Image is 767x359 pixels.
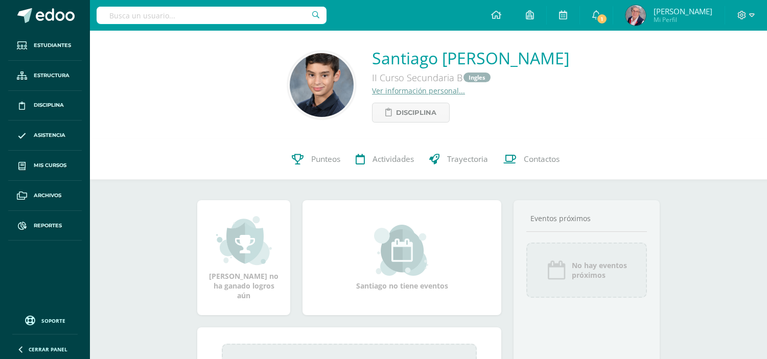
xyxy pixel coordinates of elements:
span: Actividades [373,154,414,165]
a: Disciplina [8,91,82,121]
a: Actividades [348,139,422,180]
div: II Curso Secundaria B [372,69,569,86]
a: Archivos [8,181,82,211]
span: Punteos [311,154,340,165]
span: Mi Perfil [654,15,712,24]
span: Reportes [34,222,62,230]
span: Trayectoria [447,154,488,165]
img: event_icon.png [546,260,567,280]
img: cb4066c05fad8c9475a4354f73f48469.png [625,5,646,26]
a: Ver información personal... [372,86,465,95]
div: Eventos próximos [526,213,647,223]
a: Santiago [PERSON_NAME] [372,47,569,69]
div: Santiago no tiene eventos [351,225,453,291]
a: Estudiantes [8,31,82,61]
span: Disciplina [396,103,436,122]
span: [PERSON_NAME] [654,6,712,16]
a: Contactos [496,139,567,180]
a: Trayectoria [422,139,496,180]
span: Disciplina [34,101,64,109]
span: Archivos [34,192,61,200]
a: Mis cursos [8,151,82,181]
div: [PERSON_NAME] no ha ganado logros aún [207,215,280,300]
span: Cerrar panel [29,346,67,353]
span: Estudiantes [34,41,71,50]
img: 1f518c1ddf4df83318c0c1ae0004b9e9.png [290,53,354,117]
span: Estructura [34,71,69,80]
span: Soporte [41,317,65,324]
span: No hay eventos próximos [572,260,627,280]
span: 1 [596,13,608,25]
a: Soporte [12,313,78,327]
span: Asistencia [34,131,65,139]
a: Ingles [463,73,491,82]
a: Asistencia [8,121,82,151]
span: Mis cursos [34,161,66,170]
span: Contactos [524,154,560,165]
a: Disciplina [372,103,450,123]
a: Reportes [8,211,82,241]
img: event_small.png [374,225,430,276]
a: Estructura [8,61,82,91]
input: Busca un usuario... [97,7,327,24]
img: achievement_small.png [216,215,272,266]
a: Punteos [284,139,348,180]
